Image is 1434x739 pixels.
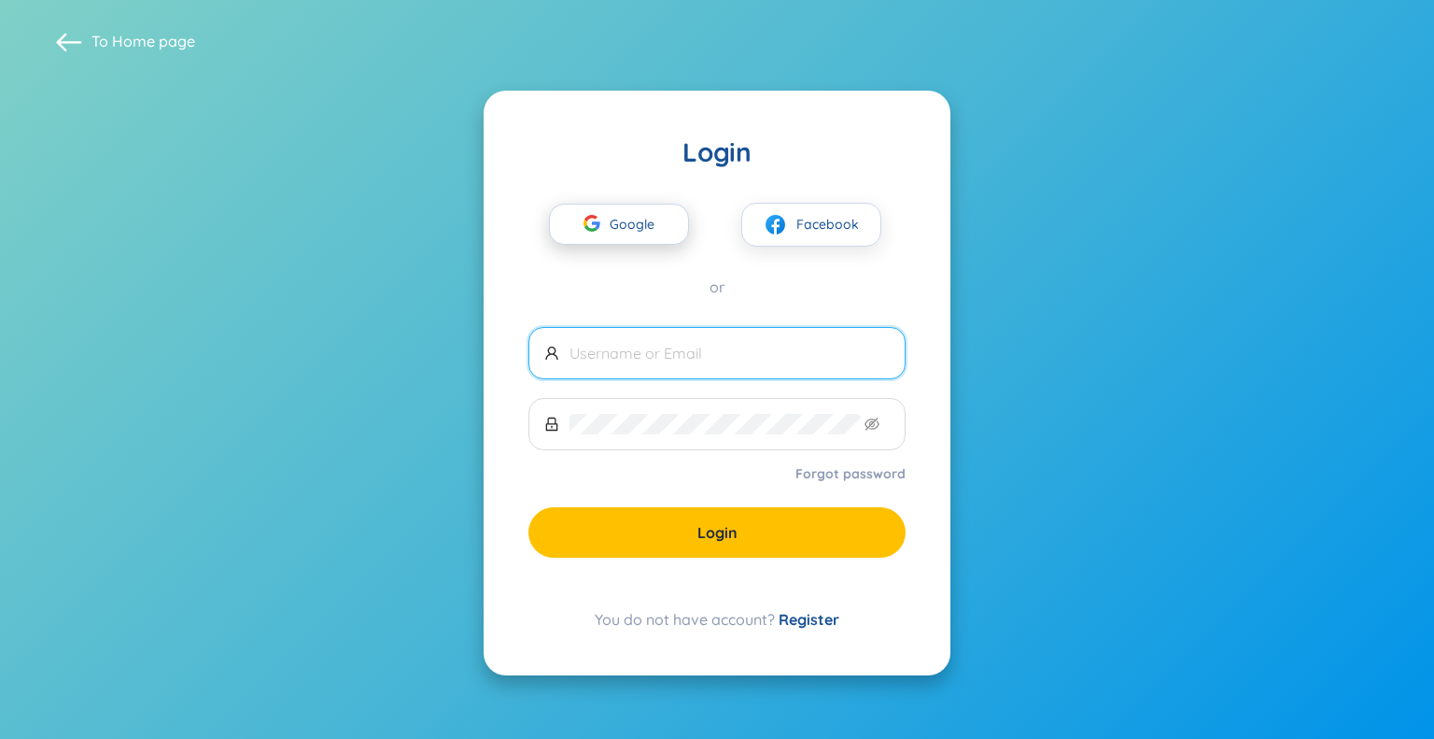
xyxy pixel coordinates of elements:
span: eye-invisible [865,417,879,432]
span: Facebook [796,214,859,234]
div: or [528,277,906,297]
input: Username or Email [569,343,890,363]
span: To [91,31,195,51]
button: Google [549,204,689,245]
a: Forgot password [795,464,906,483]
button: Login [528,507,906,558]
a: Home page [112,32,195,50]
span: Google [610,205,664,244]
span: lock [544,417,559,432]
span: user [544,346,559,361]
button: facebookFacebook [741,203,881,247]
a: Register [779,610,839,629]
img: facebook [764,213,787,236]
span: Login [697,522,738,543]
div: Login [528,135,906,169]
div: You do not have account? [528,608,906,631]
